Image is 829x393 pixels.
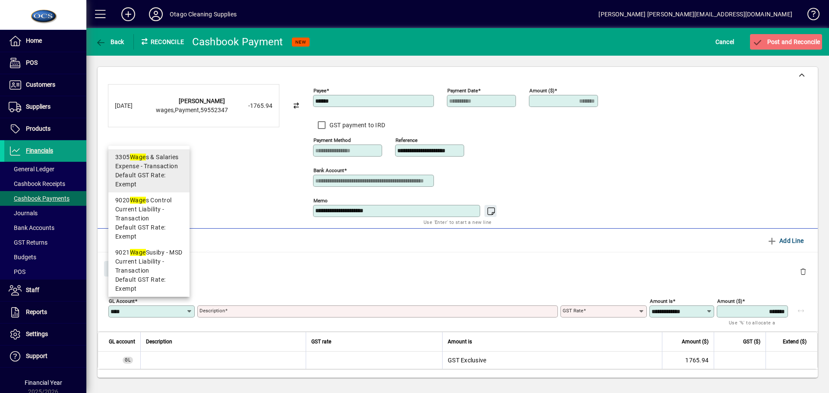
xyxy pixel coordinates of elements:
[130,197,146,204] em: Wage
[4,206,86,220] a: Journals
[130,249,146,256] em: Wage
[26,125,51,132] span: Products
[115,162,178,171] span: Expense - Transaction
[715,35,734,49] span: Cancel
[125,358,131,362] span: GL
[328,121,386,129] label: GST payment to IRD
[146,337,172,346] span: Description
[4,52,86,74] a: POS
[115,101,149,110] div: [DATE]
[563,308,583,314] mat-label: GST rate
[801,2,818,30] a: Knowledge Base
[4,191,86,206] a: Cashbook Payments
[199,308,225,314] mat-label: Description
[26,352,47,359] span: Support
[750,34,822,50] button: Post and Reconcile
[4,280,86,301] a: Staff
[9,254,36,261] span: Budgets
[108,192,190,245] mat-option: 9020 Wages Control
[783,337,807,346] span: Extend ($)
[793,267,813,275] app-page-header-button: Delete
[9,180,65,187] span: Cashbook Receipts
[793,261,813,282] button: Delete
[108,262,130,276] span: Close
[192,35,283,49] div: Cashbook Payment
[4,235,86,250] a: GST Returns
[529,88,554,94] mat-label: Amount ($)
[752,38,820,45] span: Post and Reconcile
[104,261,133,277] button: Close
[311,337,331,346] span: GST rate
[26,330,48,337] span: Settings
[4,74,86,96] a: Customers
[130,154,146,160] em: Wage
[26,308,47,315] span: Reports
[109,298,135,304] mat-label: GL Account
[115,196,183,205] div: 9020 s Control
[102,264,136,272] app-page-header-button: Close
[26,147,53,154] span: Financials
[447,88,478,94] mat-label: Payment Date
[134,35,186,49] div: Reconcile
[9,239,47,246] span: GST Returns
[4,176,86,191] a: Cashbook Receipts
[9,210,38,217] span: Journals
[598,7,792,21] div: [PERSON_NAME] [PERSON_NAME][EMAIL_ADDRESS][DOMAIN_NAME]
[142,6,170,22] button: Profile
[115,171,183,189] span: Default GST Rate: Exempt
[313,198,328,204] mat-label: Memo
[108,149,190,192] mat-option: 3305 Wages & Salaries
[313,88,326,94] mat-label: Payee
[313,167,344,173] mat-label: Bank Account
[9,195,70,202] span: Cashbook Payments
[4,162,86,176] a: General Ledger
[95,38,124,45] span: Back
[682,337,709,346] span: Amount ($)
[9,166,54,173] span: General Ledger
[4,346,86,367] a: Support
[93,34,127,50] button: Back
[26,81,55,88] span: Customers
[442,352,662,369] td: GST Exclusive
[115,153,183,162] div: 3305 s & Salaries
[662,352,714,369] td: 1765.94
[108,245,190,297] mat-option: 9021 Wage Susiby - MSD
[86,34,134,50] app-page-header-button: Back
[743,337,760,346] span: GST ($)
[313,137,351,143] mat-label: Payment method
[115,223,183,241] span: Default GST Rate: Exempt
[4,250,86,264] a: Budgets
[156,107,228,113] span: wages,Payment,59552347
[4,264,86,279] a: POS
[650,298,673,304] mat-label: Amount is
[729,318,781,336] mat-hint: Use '%' to allocate a percentage
[4,118,86,140] a: Products
[4,30,86,52] a: Home
[229,101,272,110] div: -1765.94
[713,34,737,50] button: Cancel
[4,96,86,118] a: Suppliers
[448,337,472,346] span: Amount is
[26,37,42,44] span: Home
[717,298,742,304] mat-label: Amount ($)
[170,7,237,21] div: Otago Cleaning Supplies
[109,337,135,346] span: GL account
[114,6,142,22] button: Add
[179,97,225,104] strong: [PERSON_NAME]
[9,224,54,231] span: Bank Accounts
[396,137,418,143] mat-label: Reference
[295,39,306,45] span: NEW
[26,103,51,110] span: Suppliers
[26,286,39,293] span: Staff
[4,220,86,235] a: Bank Accounts
[424,217,491,227] mat-hint: Use 'Enter' to start a new line
[115,205,183,223] span: Current Liability - Transaction
[115,248,183,257] div: 9021 Susiby - MSD
[25,379,62,386] span: Financial Year
[9,268,25,275] span: POS
[4,324,86,345] a: Settings
[4,302,86,323] a: Reports
[26,59,38,66] span: POS
[115,275,183,293] span: Default GST Rate: Exempt
[115,257,183,275] span: Current Liability - Transaction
